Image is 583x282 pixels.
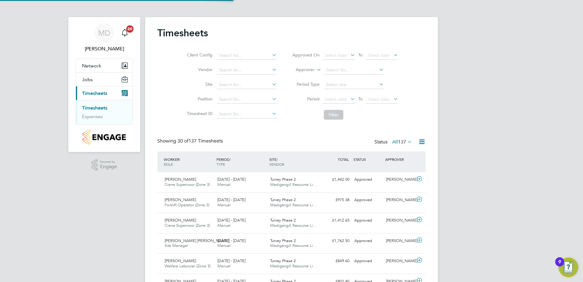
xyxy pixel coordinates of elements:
div: Approved [352,236,384,246]
span: Manual [217,223,231,228]
span: Forklift Operator (Zone 3) [165,202,209,208]
button: Jobs [76,73,133,86]
span: [DATE] - [DATE] [217,238,245,243]
button: Network [76,59,133,72]
span: Manual [217,202,231,208]
label: Period [292,96,320,102]
span: Select date [368,52,390,58]
div: Approved [352,215,384,226]
span: Turvey Phase 2 [270,258,296,263]
span: Manual [217,182,231,187]
div: Status [374,138,413,146]
div: Approved [352,175,384,185]
span: Jobs [82,77,93,82]
button: Filter [324,110,343,120]
div: [PERSON_NAME] [384,175,415,185]
label: Site [185,81,213,87]
input: Search for... [217,81,277,89]
div: [PERSON_NAME] [384,195,415,205]
span: Turvey Phase 2 [270,218,296,223]
span: Select date [325,52,347,58]
span: Turvey Phase 2 [270,177,296,182]
span: [PERSON_NAME] [165,177,196,182]
div: [PERSON_NAME] [384,236,415,246]
input: Select one [324,81,384,89]
span: [DATE] - [DATE] [217,218,245,223]
div: £1,442.00 [320,175,352,185]
span: Manual [217,243,231,248]
label: Timesheet ID [185,111,213,116]
h2: Timesheets [157,27,208,39]
span: 30 of [177,138,188,144]
span: ROLE [164,162,173,167]
div: £1,412.65 [320,215,352,226]
span: Select date [368,96,390,102]
label: Approver [287,67,314,73]
span: Crane Supervisor (Zone 3) [165,223,210,228]
a: Powered byEngage [91,159,117,171]
div: £1,762.50 [320,236,352,246]
div: Timesheets [76,100,133,125]
div: 9 [558,262,561,270]
input: Search for... [217,95,277,104]
span: [PERSON_NAME] [165,197,196,202]
div: PERIOD [215,154,268,170]
span: To [356,51,364,59]
span: Engage [100,164,117,169]
a: Timesheets [82,105,107,111]
label: Vendor [185,67,213,72]
div: Approved [352,256,384,266]
span: MD [98,29,110,37]
div: [PERSON_NAME] [384,256,415,266]
input: Search for... [324,66,384,74]
span: Manual [217,263,231,269]
label: Position [185,96,213,102]
span: Welfare Labourer (Zone 3) [165,263,210,269]
div: Showing [157,138,224,144]
span: [DATE] - [DATE] [217,197,245,202]
input: Search for... [217,51,277,60]
label: Period Type [292,81,320,87]
span: Network [82,63,101,69]
span: Mark Doyle [76,45,133,52]
span: [DATE] - [DATE] [217,258,245,263]
span: VENDOR [269,162,284,167]
span: Turvey Phase 2 [270,238,296,243]
span: Madigangill Resource Li… [270,182,317,187]
span: / [230,157,231,162]
span: TOTAL [338,157,349,162]
label: Approved On [292,52,320,58]
div: £975.38 [320,195,352,205]
span: Madigangill Resource Li… [270,243,317,248]
div: WORKER [162,154,215,170]
span: 137 Timesheets [177,138,223,144]
input: Search for... [217,110,277,118]
span: [DATE] - [DATE] [217,177,245,182]
a: Go to home page [76,130,133,145]
span: 137 [398,139,406,145]
span: Select date [325,96,347,102]
label: Client Config [185,52,213,58]
span: Madigangill Resource Li… [270,202,317,208]
span: Madigangill Resource Li… [270,223,317,228]
span: 20 [126,25,134,33]
input: Search for... [217,66,277,74]
span: [PERSON_NAME] [165,258,196,263]
span: [PERSON_NAME] [PERSON_NAME] [165,238,229,243]
span: Site Manager [165,243,188,248]
img: countryside-properties-logo-retina.png [83,130,126,145]
div: STATUS [352,154,384,165]
span: Powered by [100,159,117,164]
div: [PERSON_NAME] [384,215,415,226]
div: Approved [352,195,384,205]
a: 20 [119,23,131,43]
a: MD[PERSON_NAME] [76,23,133,52]
span: To [356,95,364,103]
span: Crane Supervisor (Zone 3) [165,182,210,187]
div: SITE [268,154,320,170]
span: Madigangill Resource Li… [270,263,317,269]
nav: Main navigation [68,17,140,152]
button: Timesheets [76,86,133,100]
div: APPROVER [384,154,415,165]
span: Turvey Phase 2 [270,197,296,202]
